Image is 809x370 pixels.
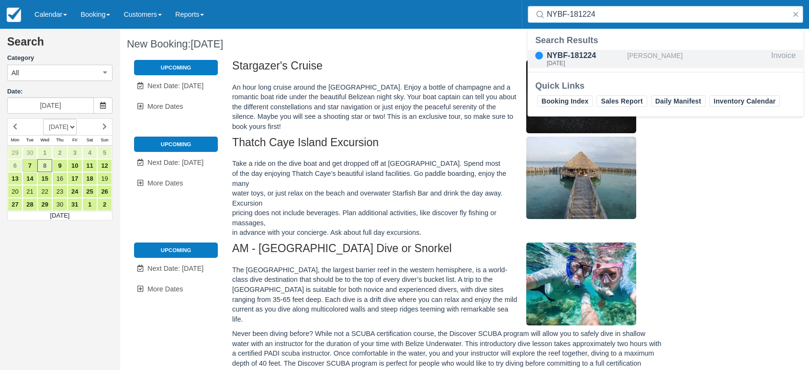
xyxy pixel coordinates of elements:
[7,65,112,81] button: All
[526,60,636,133] img: M308-1
[232,60,662,78] h2: Stargazer's Cruise
[67,135,82,146] th: Fri
[37,172,52,185] a: 15
[11,68,19,78] span: All
[7,87,112,96] label: Date:
[97,146,112,159] a: 5
[127,38,416,50] h1: New Booking:
[82,159,97,172] a: 11
[67,172,82,185] a: 17
[134,76,218,96] a: Next Date: [DATE]
[147,103,183,110] span: More Dates
[7,8,21,22] img: checkfront-main-nav-mini-logo.png
[52,172,67,185] a: 16
[8,185,22,198] a: 20
[526,243,636,325] img: M294-1
[22,159,37,172] a: 7
[134,60,218,75] li: Upcoming
[22,172,37,185] a: 14
[7,36,112,54] h2: Search
[191,38,223,50] span: [DATE]
[67,159,82,172] a: 10
[535,80,796,92] div: Quick Links
[8,159,22,172] a: 6
[596,95,647,107] a: Sales Report
[37,146,52,159] a: 1
[82,198,97,211] a: 1
[67,198,82,211] a: 31
[627,50,767,68] div: [PERSON_NAME]
[134,259,218,278] a: Next Date: [DATE]
[547,60,623,66] div: [DATE]
[232,243,662,260] h2: AM - [GEOGRAPHIC_DATA] Dive or Snorkel
[232,137,662,154] h2: Thatch Caye Island Excursion
[97,198,112,211] a: 2
[147,159,203,166] span: Next Date: [DATE]
[232,82,662,132] p: An hour long cruise around the [GEOGRAPHIC_DATA]. Enjoy a bottle of champagne and a romantic boat...
[528,50,803,68] a: NYBF-181224[DATE][PERSON_NAME]Invoice
[147,179,183,187] span: More Dates
[67,185,82,198] a: 24
[22,198,37,211] a: 28
[232,265,662,324] p: The [GEOGRAPHIC_DATA], the largest barrier reef in the western hemisphere, is a world-class dive ...
[8,198,22,211] a: 27
[52,135,67,146] th: Thu
[22,185,37,198] a: 21
[22,135,37,146] th: Tue
[771,50,796,68] div: Invoice
[7,54,112,63] label: Category
[134,243,218,258] li: Upcoming
[67,146,82,159] a: 3
[147,285,183,293] span: More Dates
[526,137,636,219] img: M296-1
[82,172,97,185] a: 18
[8,172,22,185] a: 13
[82,135,97,146] th: Sat
[37,185,52,198] a: 22
[8,146,22,159] a: 29
[97,172,112,185] a: 19
[134,153,218,173] a: Next Date: [DATE]
[547,50,623,61] div: NYBF-181224
[537,95,593,107] a: Booking Index
[37,159,52,172] a: 8
[97,185,112,198] a: 26
[97,135,112,146] th: Sun
[232,159,662,238] p: Take a ride on the dive boat and get dropped off at [GEOGRAPHIC_DATA]. Spend most of the day enjo...
[82,185,97,198] a: 25
[52,146,67,159] a: 2
[147,265,203,272] span: Next Date: [DATE]
[82,146,97,159] a: 4
[134,137,218,152] li: Upcoming
[37,198,52,211] a: 29
[52,185,67,198] a: 23
[8,135,22,146] th: Mon
[535,35,796,46] div: Search Results
[147,82,203,90] span: Next Date: [DATE]
[37,135,52,146] th: Wed
[52,198,67,211] a: 30
[8,211,112,220] td: [DATE]
[709,95,780,107] a: Inventory Calendar
[97,159,112,172] a: 12
[651,95,706,107] a: Daily Manifest
[52,159,67,172] a: 9
[22,146,37,159] a: 30
[547,6,788,23] input: Search ( / )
